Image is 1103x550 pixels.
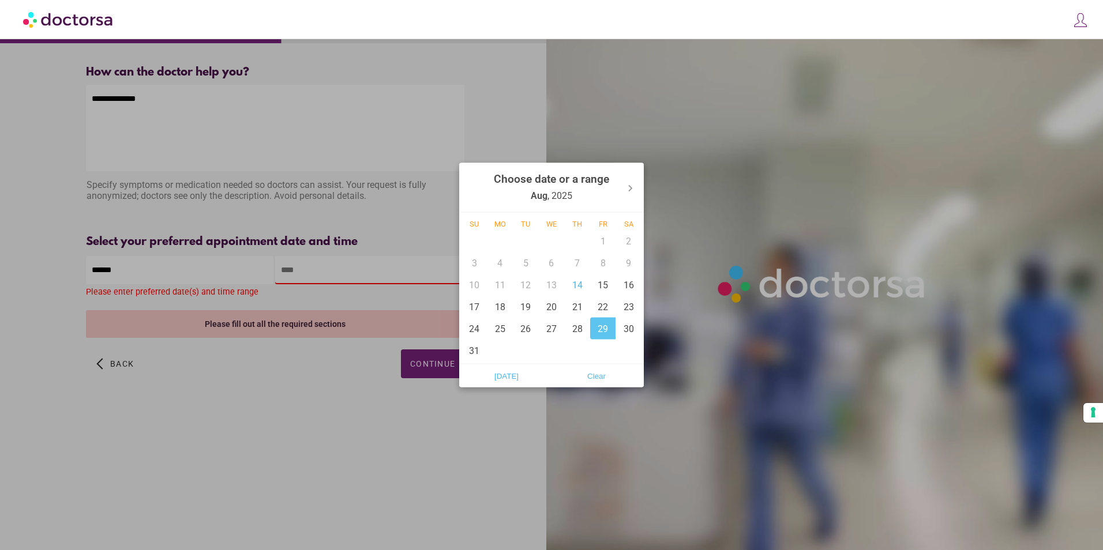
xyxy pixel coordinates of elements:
[531,190,547,201] strong: Aug
[539,220,565,228] div: We
[539,252,565,274] div: 6
[590,274,616,296] div: 15
[564,252,590,274] div: 7
[462,274,487,296] div: 10
[539,318,565,340] div: 27
[564,274,590,296] div: 14
[616,318,641,340] div: 30
[494,172,609,186] strong: Choose date or a range
[513,220,539,228] div: Tu
[590,252,616,274] div: 8
[555,367,638,385] span: Clear
[513,274,539,296] div: 12
[462,220,487,228] div: Su
[616,274,641,296] div: 16
[590,318,616,340] div: 29
[487,274,513,296] div: 11
[487,220,513,228] div: Mo
[487,318,513,340] div: 25
[564,296,590,318] div: 21
[616,230,641,252] div: 2
[494,165,609,210] div: , 2025
[513,252,539,274] div: 5
[462,318,487,340] div: 24
[564,318,590,340] div: 28
[462,367,551,385] button: [DATE]
[487,252,513,274] div: 4
[590,230,616,252] div: 1
[513,296,539,318] div: 19
[590,220,616,228] div: Fr
[616,252,641,274] div: 9
[539,274,565,296] div: 13
[462,296,487,318] div: 17
[487,296,513,318] div: 18
[465,367,548,385] span: [DATE]
[539,296,565,318] div: 20
[551,367,641,385] button: Clear
[1072,12,1089,28] img: icons8-customer-100.png
[513,318,539,340] div: 26
[616,220,641,228] div: Sa
[590,296,616,318] div: 22
[1083,403,1103,423] button: Your consent preferences for tracking technologies
[462,252,487,274] div: 3
[564,220,590,228] div: Th
[462,340,487,361] div: 31
[23,6,114,32] img: Doctorsa.com
[616,296,641,318] div: 23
